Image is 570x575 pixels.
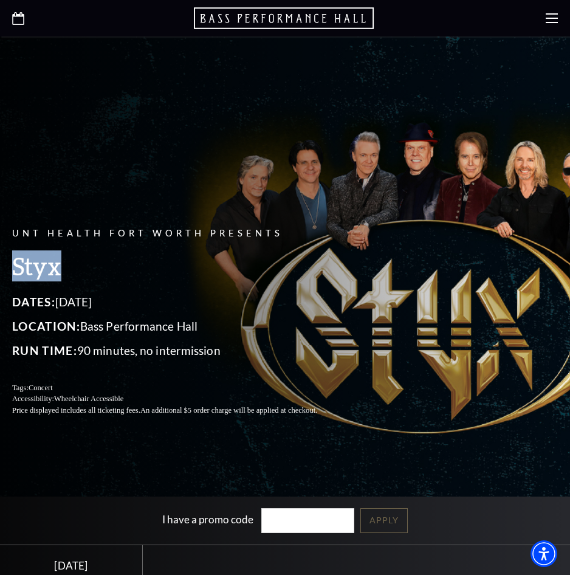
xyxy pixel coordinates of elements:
p: UNT Health Fort Worth Presents [12,226,346,241]
p: Bass Performance Hall [12,317,346,336]
p: Accessibility: [12,393,346,405]
span: Run Time: [12,343,77,357]
div: Accessibility Menu [531,540,557,567]
a: Open this option [194,6,376,30]
span: An additional $5 order charge will be applied at checkout. [140,406,317,415]
p: Tags: [12,382,346,394]
span: Dates: [12,295,55,309]
div: [DATE] [15,559,128,572]
p: Price displayed includes all ticketing fees. [12,405,346,416]
p: 90 minutes, no intermission [12,341,346,360]
h3: Styx [12,250,346,281]
span: Location: [12,319,80,333]
a: Open this option [12,12,24,25]
span: Wheelchair Accessible [54,394,123,403]
p: [DATE] [12,292,346,312]
span: Concert [29,384,53,392]
label: I have a promo code [162,513,253,526]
